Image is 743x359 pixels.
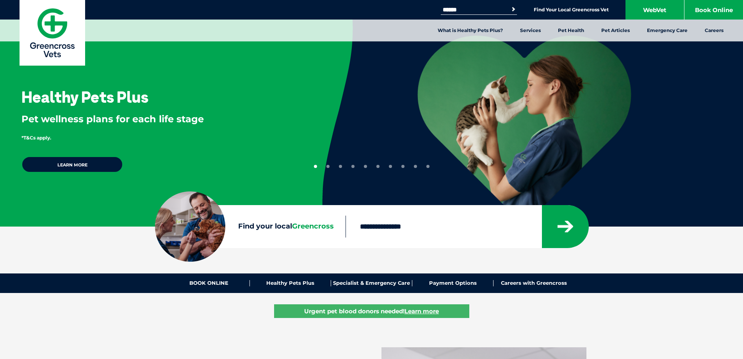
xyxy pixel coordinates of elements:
label: Find your local [155,221,346,232]
a: Careers [696,20,732,41]
button: 7 of 10 [389,165,392,168]
a: Pet Articles [593,20,638,41]
a: What is Healthy Pets Plus? [429,20,511,41]
span: Greencross [292,222,334,230]
button: 9 of 10 [414,165,417,168]
span: *T&Cs apply. [21,135,51,141]
button: 4 of 10 [351,165,355,168]
a: Payment Options [412,280,494,286]
a: Careers with Greencross [494,280,574,286]
a: Specialist & Emergency Care [331,280,412,286]
a: BOOK ONLINE [169,280,250,286]
u: Learn more [404,307,439,315]
a: Healthy Pets Plus [250,280,331,286]
button: 8 of 10 [401,165,404,168]
button: 2 of 10 [326,165,330,168]
button: 10 of 10 [426,165,429,168]
a: Services [511,20,549,41]
a: Urgent pet blood donors needed!Learn more [274,304,469,318]
button: 3 of 10 [339,165,342,168]
button: 1 of 10 [314,165,317,168]
a: Find Your Local Greencross Vet [534,7,609,13]
p: Pet wellness plans for each life stage [21,113,297,126]
a: Emergency Care [638,20,696,41]
button: 6 of 10 [376,165,380,168]
button: 5 of 10 [364,165,367,168]
a: Pet Health [549,20,593,41]
button: Search [510,5,517,13]
a: Learn more [21,156,123,173]
h3: Healthy Pets Plus [21,89,148,105]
